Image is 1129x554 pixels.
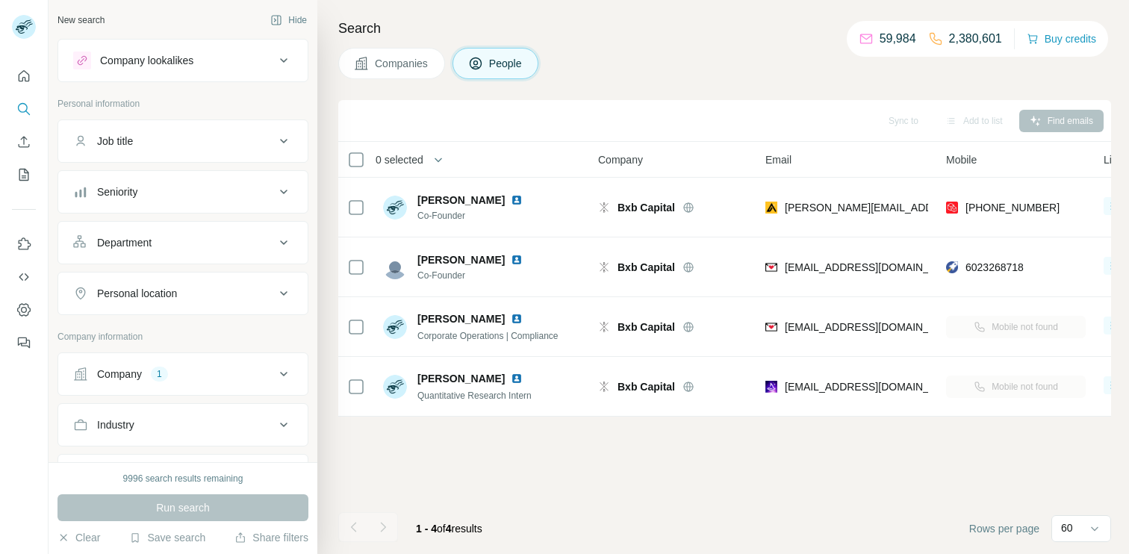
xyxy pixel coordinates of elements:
span: [PERSON_NAME] [417,311,505,326]
img: Logo of Bxb Capital [598,202,610,214]
span: 4 [446,523,452,535]
span: Bxb Capital [618,379,675,394]
span: results [416,523,482,535]
button: Save search [129,530,205,545]
div: New search [57,13,105,27]
span: [EMAIL_ADDRESS][DOMAIN_NAME] [785,321,962,333]
span: 0 selected [376,152,423,167]
div: Job title [97,134,133,149]
span: Rows per page [969,521,1039,536]
button: Use Surfe API [12,264,36,290]
span: Corporate Operations | Compliance [417,331,559,341]
span: 6023268718 [965,261,1024,273]
button: Seniority [58,174,308,210]
span: Quantitative Research Intern [417,390,532,401]
button: Share filters [234,530,308,545]
span: of [437,523,446,535]
span: [EMAIL_ADDRESS][DOMAIN_NAME] [785,381,962,393]
button: Personal location [58,276,308,311]
button: Company1 [58,356,308,392]
img: LinkedIn logo [511,254,523,266]
img: provider rocketreach logo [946,260,958,275]
button: Use Surfe on LinkedIn [12,231,36,258]
p: Company information [57,330,308,343]
div: Personal location [97,286,177,301]
div: Company [97,367,142,382]
span: Bxb Capital [618,200,675,215]
div: Company lookalikes [100,53,193,68]
button: Industry [58,407,308,443]
img: Avatar [383,196,407,220]
button: Buy credits [1027,28,1096,49]
span: Company [598,152,643,167]
img: provider findymail logo [765,260,777,275]
span: People [489,56,523,71]
span: Email [765,152,791,167]
div: 1 [151,367,168,381]
button: Company lookalikes [58,43,308,78]
img: LinkedIn logo [511,373,523,385]
img: Avatar [383,255,407,279]
img: provider findymail logo [765,320,777,334]
img: LinkedIn logo [511,194,523,206]
span: Companies [375,56,429,71]
span: Co-Founder [417,209,541,222]
div: Department [97,235,152,250]
span: Bxb Capital [618,260,675,275]
span: [PERSON_NAME][EMAIL_ADDRESS][DOMAIN_NAME] [785,202,1048,214]
h4: Search [338,18,1111,39]
p: Personal information [57,97,308,111]
span: [PERSON_NAME] [417,252,505,267]
button: Enrich CSV [12,128,36,155]
img: Avatar [383,375,407,399]
button: Quick start [12,63,36,90]
div: Seniority [97,184,137,199]
button: Hide [260,9,317,31]
img: provider wiza logo [765,379,777,394]
p: 2,380,601 [949,30,1002,48]
button: Clear [57,530,100,545]
div: 9996 search results remaining [123,472,243,485]
span: [EMAIL_ADDRESS][DOMAIN_NAME] [785,261,962,273]
img: Logo of Bxb Capital [598,381,610,393]
button: Dashboard [12,296,36,323]
img: provider apollo logo [765,200,777,215]
button: My lists [12,161,36,188]
img: Logo of Bxb Capital [598,321,610,333]
button: Search [12,96,36,122]
p: 60 [1061,520,1073,535]
span: [PERSON_NAME] [417,193,505,208]
img: Logo of Bxb Capital [598,261,610,273]
p: 59,984 [880,30,916,48]
span: Lists [1104,152,1125,167]
img: Avatar [383,315,407,339]
span: Co-Founder [417,269,541,282]
button: Job title [58,123,308,159]
span: Bxb Capital [618,320,675,334]
div: Industry [97,417,134,432]
img: provider prospeo logo [946,200,958,215]
span: [PHONE_NUMBER] [965,202,1060,214]
button: Feedback [12,329,36,356]
img: LinkedIn logo [511,313,523,325]
span: Mobile [946,152,977,167]
span: 1 - 4 [416,523,437,535]
span: [PERSON_NAME] [417,371,505,386]
button: HQ location [58,458,308,494]
button: Department [58,225,308,261]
